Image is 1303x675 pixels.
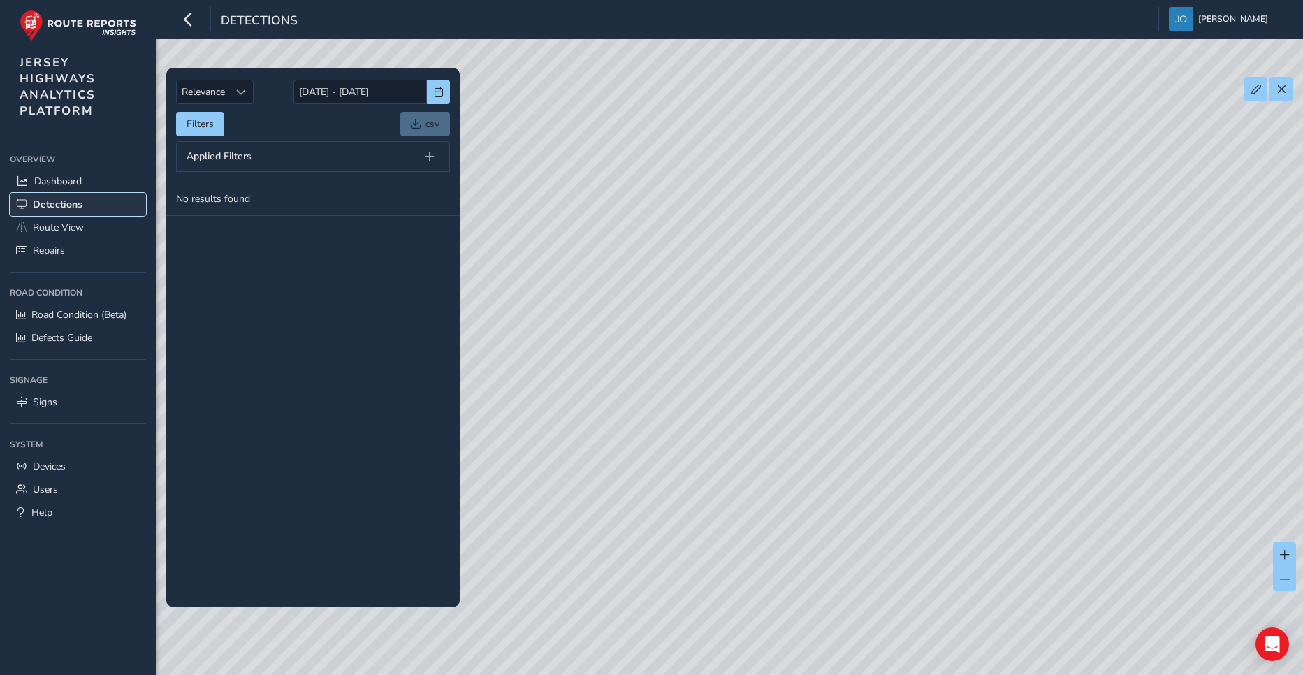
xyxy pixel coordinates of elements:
a: csv [400,112,450,136]
div: Road Condition [10,282,146,303]
span: JERSEY HIGHWAYS ANALYTICS PLATFORM [20,55,96,119]
td: No results found [166,182,460,216]
span: Detections [221,12,298,31]
span: Dashboard [34,175,82,188]
a: Road Condition (Beta) [10,303,146,326]
div: System [10,434,146,455]
span: [PERSON_NAME] [1198,7,1268,31]
a: Users [10,478,146,501]
a: Repairs [10,239,146,262]
div: Overview [10,149,146,170]
a: Dashboard [10,170,146,193]
img: diamond-layout [1169,7,1193,31]
span: Users [33,483,58,496]
button: Filters [176,112,224,136]
span: Signs [33,395,57,409]
a: Help [10,501,146,524]
img: rr logo [20,10,136,41]
span: Defects Guide [31,331,92,344]
span: Road Condition (Beta) [31,308,126,321]
span: Route View [33,221,84,234]
div: Open Intercom Messenger [1255,627,1289,661]
span: Repairs [33,244,65,257]
span: Detections [33,198,82,211]
div: Signage [10,370,146,391]
span: Devices [33,460,66,473]
a: Route View [10,216,146,239]
a: Detections [10,193,146,216]
span: Relevance [177,80,230,103]
span: Applied Filters [187,152,252,161]
span: Help [31,506,52,519]
div: Sort by Date [230,80,253,103]
a: Defects Guide [10,326,146,349]
a: Signs [10,391,146,414]
a: Devices [10,455,146,478]
button: [PERSON_NAME] [1169,7,1273,31]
